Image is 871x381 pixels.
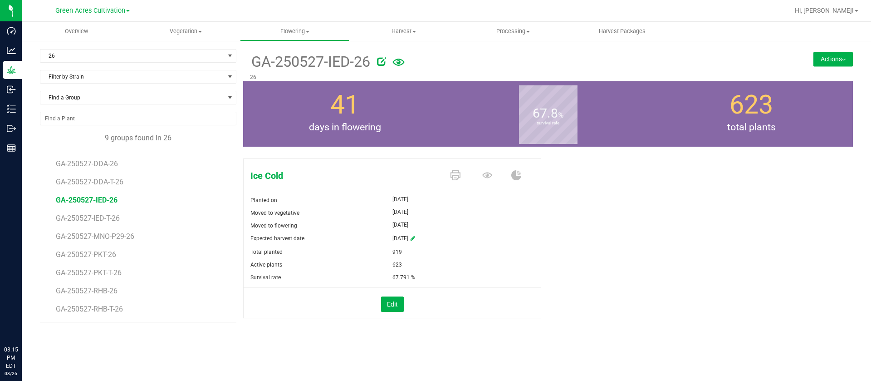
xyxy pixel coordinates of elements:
[53,27,100,35] span: Overview
[56,159,118,168] span: GA-250527-DDA-26
[40,49,225,62] span: 26
[131,22,240,41] a: Vegetation
[225,49,236,62] span: select
[55,7,125,15] span: Green Acres Cultivation
[40,70,225,83] span: Filter by Strain
[132,27,240,35] span: Vegetation
[240,22,349,41] a: Flowering
[392,207,408,218] span: [DATE]
[56,214,120,223] span: GA-250527-IED-T-26
[56,250,116,259] span: GA-250527-PKT-26
[813,52,853,66] button: Actions
[349,22,459,41] a: Harvest
[656,81,846,147] group-info-box: Total number of plants
[250,73,744,81] p: 26
[392,271,415,284] span: 67.791 %
[4,370,18,377] p: 08/26
[392,258,402,271] span: 623
[56,232,134,241] span: GA-250527-MNO-P29-26
[56,178,123,186] span: GA-250527-DDA-T-26
[40,133,236,143] div: 9 groups found in 26
[22,22,131,41] a: Overview
[7,124,16,133] inline-svg: Outbound
[250,197,277,203] span: Planted on
[244,169,441,183] span: Ice Cold
[56,268,122,277] span: GA-250527-PKT-T-26
[350,27,458,35] span: Harvest
[568,22,677,41] a: Harvest Packages
[56,196,117,204] span: GA-250527-IED-26
[587,27,658,35] span: Harvest Packages
[250,262,282,268] span: Active plants
[392,194,408,205] span: [DATE]
[250,274,281,281] span: Survival rate
[795,7,854,14] span: Hi, [PERSON_NAME]!
[243,120,446,135] span: days in flowering
[40,91,225,104] span: Find a Group
[459,22,568,41] a: Processing
[56,287,117,295] span: GA-250527-RHB-26
[250,223,297,229] span: Moved to flowering
[250,249,283,255] span: Total planted
[40,112,236,125] input: NO DATA FOUND
[392,246,402,258] span: 919
[4,346,18,370] p: 03:15 PM EDT
[7,143,16,153] inline-svg: Reports
[250,235,304,242] span: Expected harvest date
[392,232,408,246] span: [DATE]
[392,219,408,230] span: [DATE]
[240,27,349,35] span: Flowering
[9,308,36,336] iframe: Resource center
[56,305,123,313] span: GA-250527-RHB-T-26
[250,51,370,73] span: GA-250527-IED-26
[650,120,853,135] span: total plants
[453,81,643,147] group-info-box: Survival rate
[27,307,38,318] iframe: Resource center unread badge
[7,26,16,35] inline-svg: Dashboard
[250,210,299,216] span: Moved to vegetative
[7,65,16,74] inline-svg: Grow
[519,83,577,164] b: survival rate
[459,27,568,35] span: Processing
[7,46,16,55] inline-svg: Analytics
[7,104,16,114] inline-svg: Inventory
[381,297,404,312] button: Edit
[330,89,359,120] span: 41
[250,81,440,147] group-info-box: Days in flowering
[729,89,773,120] span: 623
[7,85,16,94] inline-svg: Inbound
